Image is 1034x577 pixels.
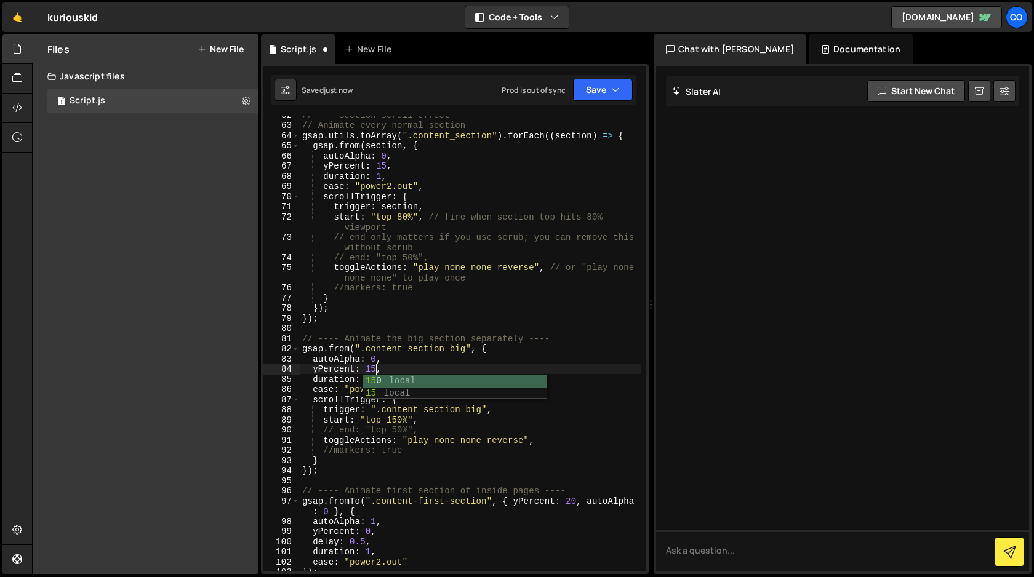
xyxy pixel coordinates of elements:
[263,344,300,354] div: 82
[502,85,566,95] div: Prod is out of sync
[263,557,300,568] div: 102
[263,324,300,334] div: 80
[263,456,300,466] div: 93
[263,496,300,517] div: 97
[47,42,70,56] h2: Files
[198,44,244,54] button: New File
[263,141,300,151] div: 65
[70,95,105,106] div: Script.js
[263,517,300,527] div: 98
[263,283,300,293] div: 76
[263,527,300,537] div: 99
[263,375,300,385] div: 85
[281,43,316,55] div: Script.js
[324,85,353,95] div: just now
[263,293,300,304] div: 77
[263,121,300,131] div: 63
[263,547,300,557] div: 101
[263,364,300,375] div: 84
[263,415,300,426] div: 89
[809,34,913,64] div: Documentation
[263,405,300,415] div: 88
[1006,6,1028,28] a: Co
[263,181,300,192] div: 69
[263,202,300,212] div: 71
[33,64,258,89] div: Javascript files
[263,314,300,324] div: 79
[263,233,300,253] div: 73
[263,537,300,547] div: 100
[263,476,300,487] div: 95
[302,85,353,95] div: Saved
[47,10,98,25] div: kuriouskid
[263,334,300,344] div: 81
[263,445,300,456] div: 92
[573,79,633,101] button: Save
[263,212,300,233] div: 72
[263,172,300,182] div: 68
[58,97,65,107] span: 1
[2,2,33,32] a: 🤙
[465,6,569,28] button: Code + Tools
[263,111,300,121] div: 62
[263,131,300,141] div: 64
[263,161,300,172] div: 67
[672,86,721,97] h2: Slater AI
[345,43,396,55] div: New File
[47,89,258,113] div: 16633/45317.js
[263,466,300,476] div: 94
[263,395,300,405] div: 87
[263,486,300,496] div: 96
[263,263,300,283] div: 75
[263,303,300,314] div: 78
[263,151,300,162] div: 66
[263,192,300,202] div: 70
[654,34,806,64] div: Chat with [PERSON_NAME]
[891,6,1002,28] a: [DOMAIN_NAME]
[263,425,300,436] div: 90
[263,436,300,446] div: 91
[263,384,300,395] div: 86
[263,354,300,365] div: 83
[263,253,300,263] div: 74
[867,80,965,102] button: Start new chat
